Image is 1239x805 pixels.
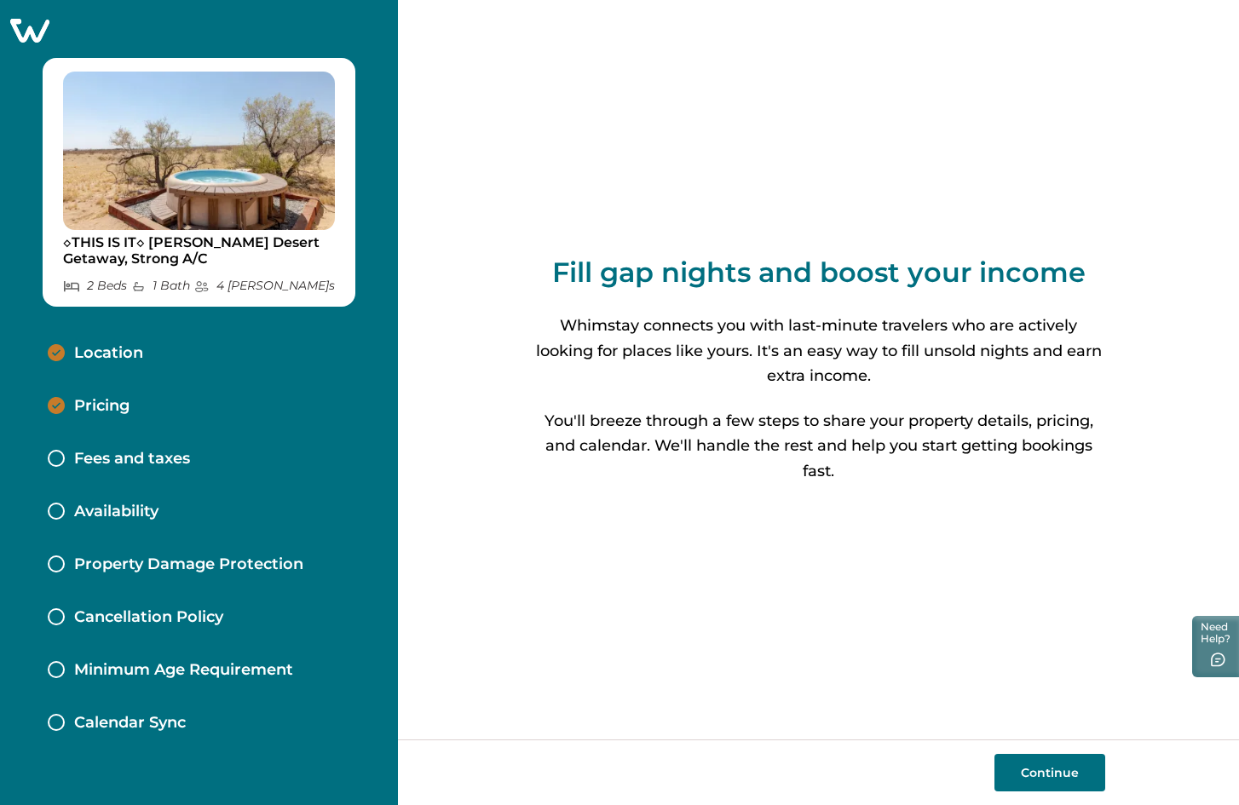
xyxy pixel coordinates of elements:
[194,279,335,293] p: 4 [PERSON_NAME] s
[74,608,223,627] p: Cancellation Policy
[74,397,130,416] p: Pricing
[994,754,1105,791] button: Continue
[74,503,158,521] p: Availability
[74,661,293,680] p: Minimum Age Requirement
[533,409,1105,484] p: You'll breeze through a few steps to share your property details, pricing, and calendar. We'll ha...
[74,344,143,363] p: Location
[533,313,1105,388] p: Whimstay connects you with last-minute travelers who are actively looking for places like yours. ...
[74,450,190,469] p: Fees and taxes
[63,279,127,293] p: 2 Bed s
[131,279,190,293] p: 1 Bath
[74,714,186,733] p: Calendar Sync
[63,72,335,230] img: propertyImage_◇THIS IS IT◇ Landers Desert Getaway, Strong A/C
[63,234,335,267] p: ◇THIS IS IT◇ [PERSON_NAME] Desert Getaway, Strong A/C
[552,256,1086,290] p: Fill gap nights and boost your income
[74,555,303,574] p: Property Damage Protection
